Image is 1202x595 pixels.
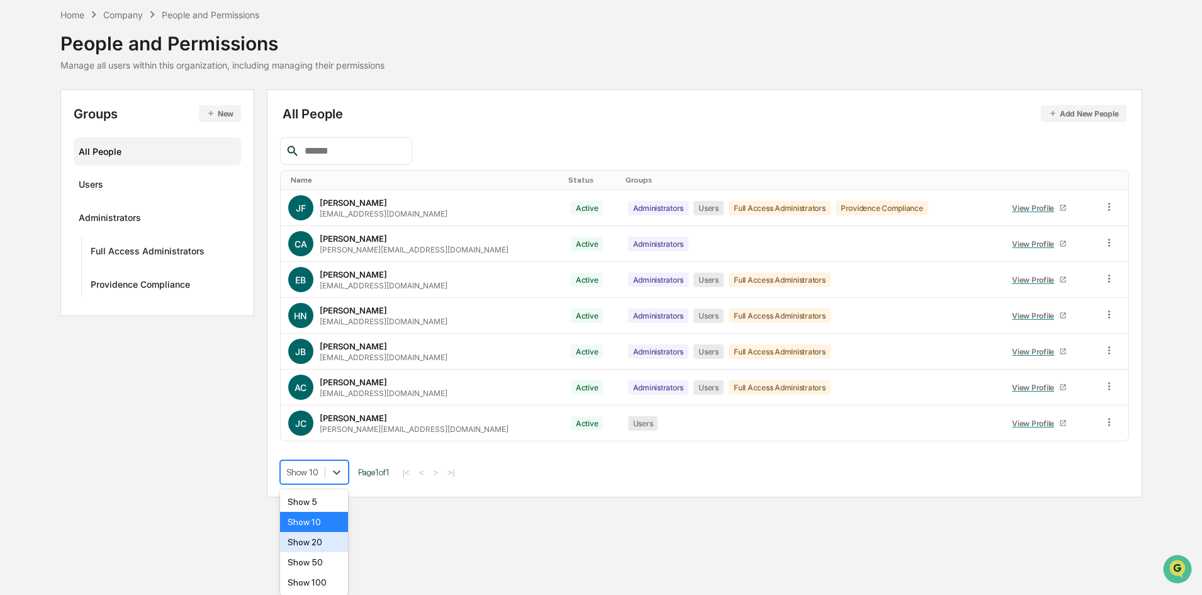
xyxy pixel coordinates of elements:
span: HN [294,310,307,321]
span: Attestations [104,159,156,171]
div: Users [694,380,724,395]
div: Active [571,273,604,287]
div: [EMAIL_ADDRESS][DOMAIN_NAME] [320,281,447,290]
div: Administrators [628,344,689,359]
a: View Profile [1007,270,1072,290]
button: Add New People [1041,105,1126,122]
div: People and Permissions [162,9,259,20]
span: CA [295,239,307,249]
div: Groups [74,105,242,122]
button: Start new chat [214,100,229,115]
div: [EMAIL_ADDRESS][DOMAIN_NAME] [320,388,447,398]
div: Company [103,9,143,20]
div: [PERSON_NAME] [320,377,387,387]
div: Administrators [628,273,689,287]
div: 🗄️ [91,160,101,170]
div: Active [571,380,604,395]
a: View Profile [1007,342,1072,361]
div: Users [694,309,724,323]
div: Providence Compliance [91,279,190,294]
div: Full Access Administrators [729,309,831,323]
span: JB [295,346,306,357]
div: [PERSON_NAME] [320,305,387,315]
div: [EMAIL_ADDRESS][DOMAIN_NAME] [320,209,447,218]
div: Full Access Administrators [729,380,831,395]
div: Show 100 [280,572,349,592]
button: New [199,105,241,122]
div: Active [571,309,604,323]
div: Users [694,273,724,287]
div: [PERSON_NAME] [320,198,387,208]
div: 🖐️ [13,160,23,170]
iframe: Open customer support [1162,553,1196,587]
div: Administrators [628,237,689,251]
div: Show 10 [280,512,349,532]
div: View Profile [1012,383,1059,392]
div: Show 20 [280,532,349,552]
div: Show 50 [280,552,349,572]
div: Administrators [628,201,689,215]
div: Providence Compliance [836,201,928,215]
div: Active [571,416,604,431]
a: View Profile [1007,306,1072,326]
div: [PERSON_NAME][EMAIL_ADDRESS][DOMAIN_NAME] [320,245,508,254]
div: [PERSON_NAME] [320,341,387,351]
div: Active [571,201,604,215]
a: View Profile [1007,378,1072,397]
div: Full Access Administrators [91,246,205,261]
div: Show 5 [280,492,349,512]
span: JC [295,418,306,429]
img: 1746055101610-c473b297-6a78-478c-a979-82029cc54cd1 [13,96,35,119]
div: Full Access Administrators [729,273,831,287]
div: Active [571,237,604,251]
div: View Profile [1012,311,1059,320]
div: Users [694,201,724,215]
div: Toggle SortBy [1004,176,1091,184]
div: [PERSON_NAME] [320,234,387,244]
div: Users [79,179,103,194]
span: Data Lookup [25,183,79,195]
div: [EMAIL_ADDRESS][DOMAIN_NAME] [320,353,447,362]
span: Page 1 of 1 [358,467,390,477]
a: Powered byPylon [89,213,152,223]
a: 🔎Data Lookup [8,178,84,200]
button: > [430,467,442,478]
div: [PERSON_NAME] [320,413,387,423]
button: >| [444,467,458,478]
div: Full Access Administrators [729,201,831,215]
a: 🗄️Attestations [86,154,161,176]
div: [PERSON_NAME] [320,269,387,280]
span: Pylon [125,213,152,223]
a: 🖐️Preclearance [8,154,86,176]
div: View Profile [1012,347,1059,356]
span: Preclearance [25,159,81,171]
div: Administrators [79,212,141,227]
div: View Profile [1012,239,1059,249]
div: Users [694,344,724,359]
div: Manage all users within this organization, including managing their permissions [60,60,385,71]
span: AC [295,382,306,393]
div: Toggle SortBy [291,176,558,184]
div: Administrators [628,380,689,395]
div: Start new chat [43,96,206,109]
div: Administrators [628,309,689,323]
div: Toggle SortBy [568,176,615,184]
span: EB [295,275,306,285]
div: All People [79,141,237,162]
a: View Profile [1007,414,1072,433]
a: View Profile [1007,198,1072,218]
div: View Profile [1012,275,1059,285]
button: < [415,467,428,478]
div: [PERSON_NAME][EMAIL_ADDRESS][DOMAIN_NAME] [320,424,508,434]
p: How can we help? [13,26,229,47]
div: 🔎 [13,184,23,194]
div: View Profile [1012,203,1059,213]
div: Toggle SortBy [1106,176,1123,184]
div: View Profile [1012,419,1059,428]
div: We're available if you need us! [43,109,159,119]
div: All People [283,105,1126,122]
div: Home [60,9,84,20]
div: Active [571,344,604,359]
